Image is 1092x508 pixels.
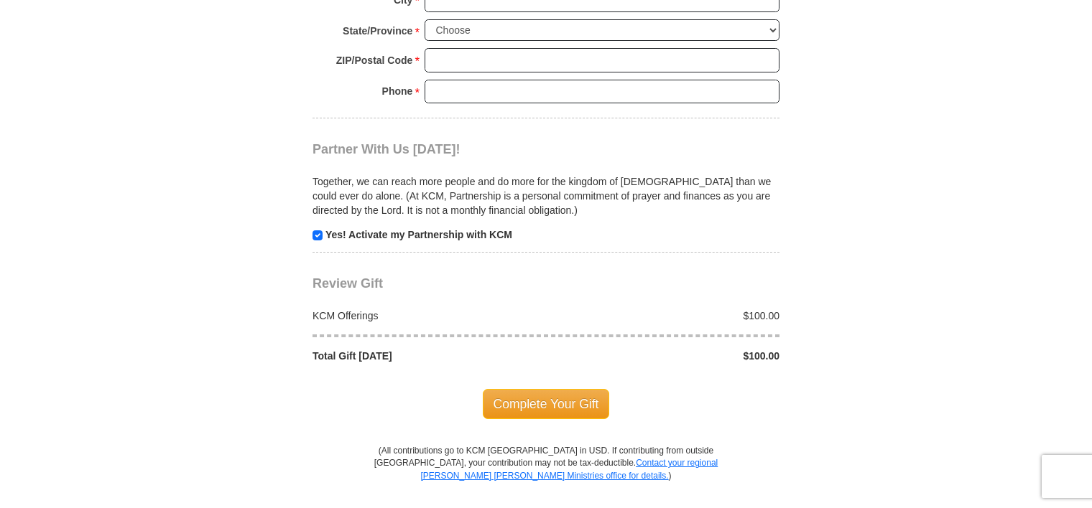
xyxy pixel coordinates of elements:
[546,349,787,363] div: $100.00
[336,50,413,70] strong: ZIP/Postal Code
[305,309,547,323] div: KCM Offerings
[313,276,383,291] span: Review Gift
[483,389,610,419] span: Complete Your Gift
[325,229,512,240] strong: Yes! Activate my Partnership with KCM
[546,309,787,323] div: $100.00
[420,458,718,480] a: Contact your regional [PERSON_NAME] [PERSON_NAME] Ministries office for details.
[343,21,412,41] strong: State/Province
[313,142,461,156] span: Partner With Us [DATE]!
[382,81,413,101] strong: Phone
[313,174,779,217] p: Together, we can reach more people and do more for the kingdom of [DEMOGRAPHIC_DATA] than we coul...
[305,349,547,363] div: Total Gift [DATE]
[374,445,718,507] p: (All contributions go to KCM [GEOGRAPHIC_DATA] in USD. If contributing from outside [GEOGRAPHIC_D...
